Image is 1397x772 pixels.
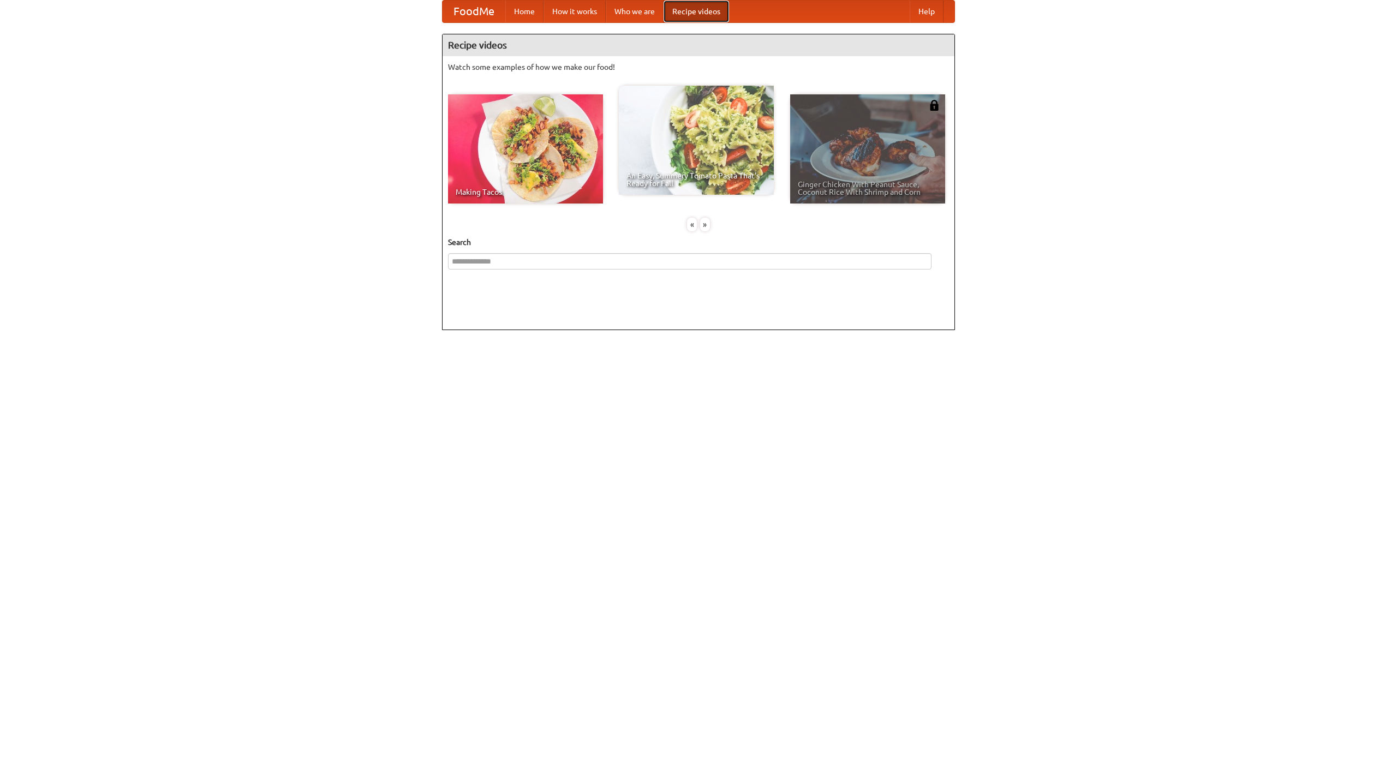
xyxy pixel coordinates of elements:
p: Watch some examples of how we make our food! [448,62,949,73]
span: An Easy, Summery Tomato Pasta That's Ready for Fall [626,172,766,187]
div: « [687,218,697,231]
a: How it works [544,1,606,22]
div: » [700,218,710,231]
a: FoodMe [443,1,505,22]
a: Making Tacos [448,94,603,204]
span: Making Tacos [456,188,595,196]
a: Help [910,1,944,22]
a: An Easy, Summery Tomato Pasta That's Ready for Fall [619,86,774,195]
h5: Search [448,237,949,248]
h4: Recipe videos [443,34,954,56]
img: 483408.png [929,100,940,111]
a: Home [505,1,544,22]
a: Recipe videos [664,1,729,22]
a: Who we are [606,1,664,22]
